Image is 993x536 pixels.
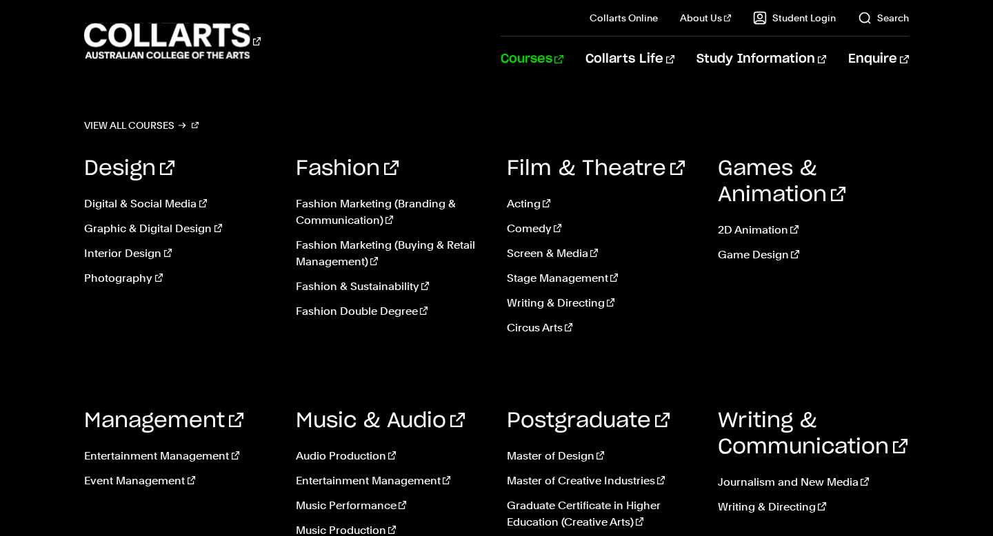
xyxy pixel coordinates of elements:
a: Postgraduate [507,411,670,431]
a: Acting [507,196,697,212]
a: Design [84,158,174,179]
a: View all courses [84,116,199,135]
div: Go to homepage [84,21,261,61]
a: Screen & Media [507,245,697,262]
a: Student Login [753,11,836,25]
a: Search [858,11,909,25]
a: About Us [680,11,731,25]
a: Event Management [84,473,274,489]
a: Study Information [696,37,826,82]
a: Graduate Certificate in Higher Education (Creative Arts) [507,497,697,530]
a: Digital & Social Media [84,196,274,212]
a: Master of Creative Industries [507,473,697,489]
a: Collarts Online [590,11,658,25]
a: Fashion & Sustainability [296,278,486,295]
a: Courses [501,37,563,82]
a: Comedy [507,220,697,237]
a: Management [84,411,243,431]
a: 2D Animation [718,222,908,238]
a: Film & Theatre [507,158,685,179]
a: Interior Design [84,245,274,262]
a: Photography [84,270,274,287]
a: Stage Management [507,270,697,287]
a: Circus Arts [507,320,697,336]
a: Enquire [848,37,908,82]
a: Journalism and New Media [718,474,908,491]
a: Master of Design [507,448,697,464]
a: Fashion Marketing (Buying & Retail Management) [296,237,486,270]
a: Writing & Directing [718,499,908,515]
a: Fashion [296,158,399,179]
a: Fashion Marketing (Branding & Communication) [296,196,486,229]
a: Music Performance [296,497,486,514]
a: Writing & Directing [507,295,697,311]
a: Games & Animation [718,158,845,205]
a: Audio Production [296,448,486,464]
a: Graphic & Digital Design [84,220,274,237]
a: Entertainment Management [296,473,486,489]
a: Entertainment Management [84,448,274,464]
a: Collarts Life [585,37,674,82]
a: Fashion Double Degree [296,303,486,320]
a: Writing & Communication [718,411,907,457]
a: Game Design [718,247,908,263]
a: Music & Audio [296,411,465,431]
